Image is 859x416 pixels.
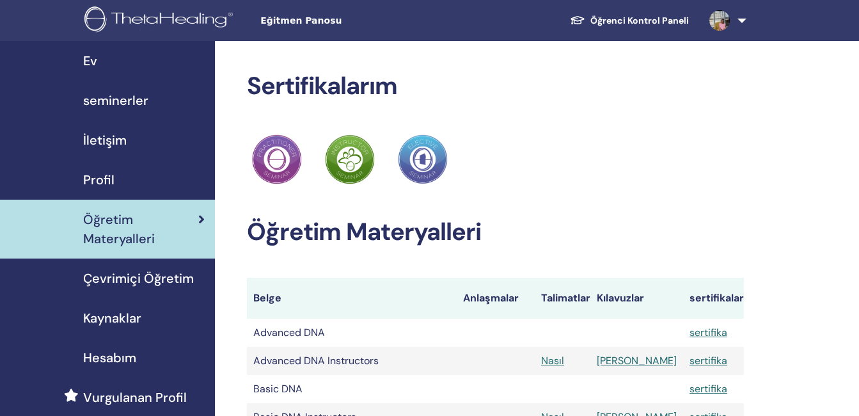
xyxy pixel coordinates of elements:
[252,134,302,184] img: Practitioner
[83,210,198,248] span: Öğretim Materyalleri
[247,375,457,403] td: Basic DNA
[597,354,677,367] a: [PERSON_NAME]
[570,15,585,26] img: graduation-cap-white.svg
[247,347,457,375] td: Advanced DNA Instructors
[83,388,187,407] span: Vurgulanan Profil
[560,9,699,33] a: Öğrenci Kontrol Paneli
[690,354,727,367] a: sertifika
[83,308,141,328] span: Kaynaklar
[709,10,730,31] img: default.jpg
[83,91,148,110] span: seminerler
[247,218,744,247] h2: Öğretim Materyalleri
[590,278,683,319] th: Kılavuzlar
[535,278,590,319] th: Talimatlar
[83,131,127,150] span: İletişim
[84,6,237,35] img: logo.png
[83,51,97,70] span: Ev
[398,134,448,184] img: Practitioner
[260,14,452,28] span: Eğitmen Panosu
[690,326,727,339] a: sertifika
[690,382,727,396] a: sertifika
[683,278,744,319] th: sertifikalar
[325,134,375,184] img: Practitioner
[83,269,194,288] span: Çevrimiçi Öğretim
[457,278,535,319] th: Anlaşmalar
[83,170,114,189] span: Profil
[247,319,457,347] td: Advanced DNA
[247,278,457,319] th: Belge
[541,354,564,367] a: Nasıl
[247,72,744,101] h2: Sertifikalarım
[83,348,136,367] span: Hesabım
